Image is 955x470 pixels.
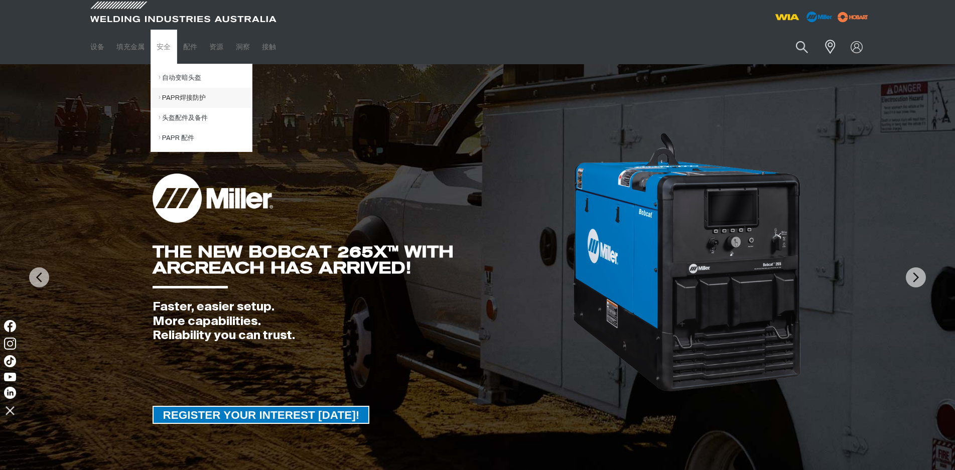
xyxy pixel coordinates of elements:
a: PAPR 配件 [159,128,252,148]
a: 安全 [151,30,177,64]
button: 搜索产品 [785,35,819,59]
img: NextArrow [906,267,926,287]
div: THE NEW BOBCAT 265X™ WITH ARCREACH HAS ARRIVED! [153,244,571,276]
img: Instagram [4,338,16,350]
img: 隐藏社交 [2,402,19,419]
a: 接触 [256,30,282,64]
img: LinkedIn [4,387,16,399]
ul: 安全子菜单 [151,64,252,152]
img: PrevArrow [29,267,49,287]
a: 洞察 [229,30,255,64]
a: 填充金属 [110,30,151,64]
a: PAPR焊接防护 [159,88,252,108]
a: 自动变暗头盔 [159,68,252,88]
input: 产品名称或产品编号... [772,35,818,59]
nav: 主要的 [84,30,674,64]
div: Faster, easier setup. More capabilities. Reliability you can trust. [153,300,571,343]
a: 资源 [203,30,229,64]
a: 设备 [84,30,110,64]
img: Facebook [4,320,16,332]
img: YouTube [4,373,16,381]
a: 头盔配件及备件 [159,108,252,128]
a: 配件 [177,30,203,64]
span: REGISTER YOUR INTEREST [DATE]! [154,406,368,424]
img: 抖音 [4,355,16,367]
img: 磨坊主 [835,10,871,25]
a: REGISTER YOUR INTEREST TODAY! [153,406,369,424]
